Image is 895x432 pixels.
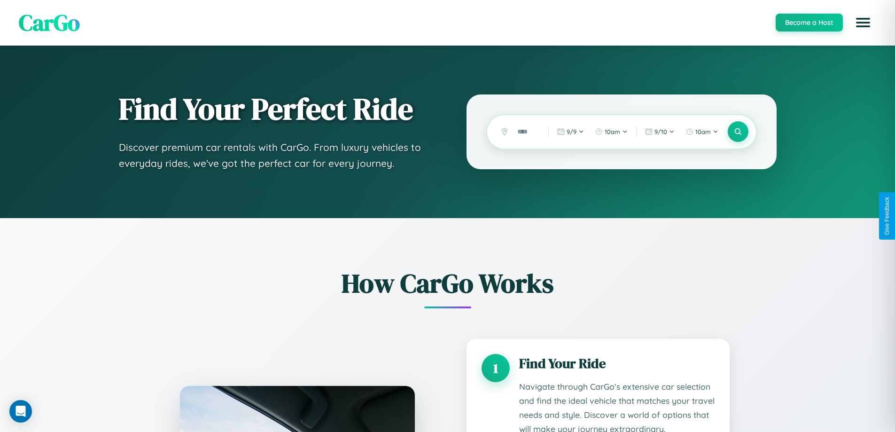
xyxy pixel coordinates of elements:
button: Become a Host [776,14,843,31]
button: 9/9 [553,124,589,139]
button: 10am [591,124,632,139]
button: 9/10 [640,124,679,139]
p: Discover premium car rentals with CarGo. From luxury vehicles to everyday rides, we've got the pe... [119,140,429,171]
span: 9 / 10 [654,128,667,135]
div: Open Intercom Messenger [9,400,32,423]
div: 1 [482,354,510,382]
span: CarGo [19,7,80,38]
span: 9 / 9 [567,128,576,135]
span: 10am [695,128,711,135]
h1: Find Your Perfect Ride [119,93,429,126]
button: Open menu [850,9,876,36]
button: 10am [681,124,723,139]
h3: Find Your Ride [519,354,715,373]
h2: How CarGo Works [166,265,730,301]
div: Give Feedback [884,197,890,235]
span: 10am [605,128,620,135]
